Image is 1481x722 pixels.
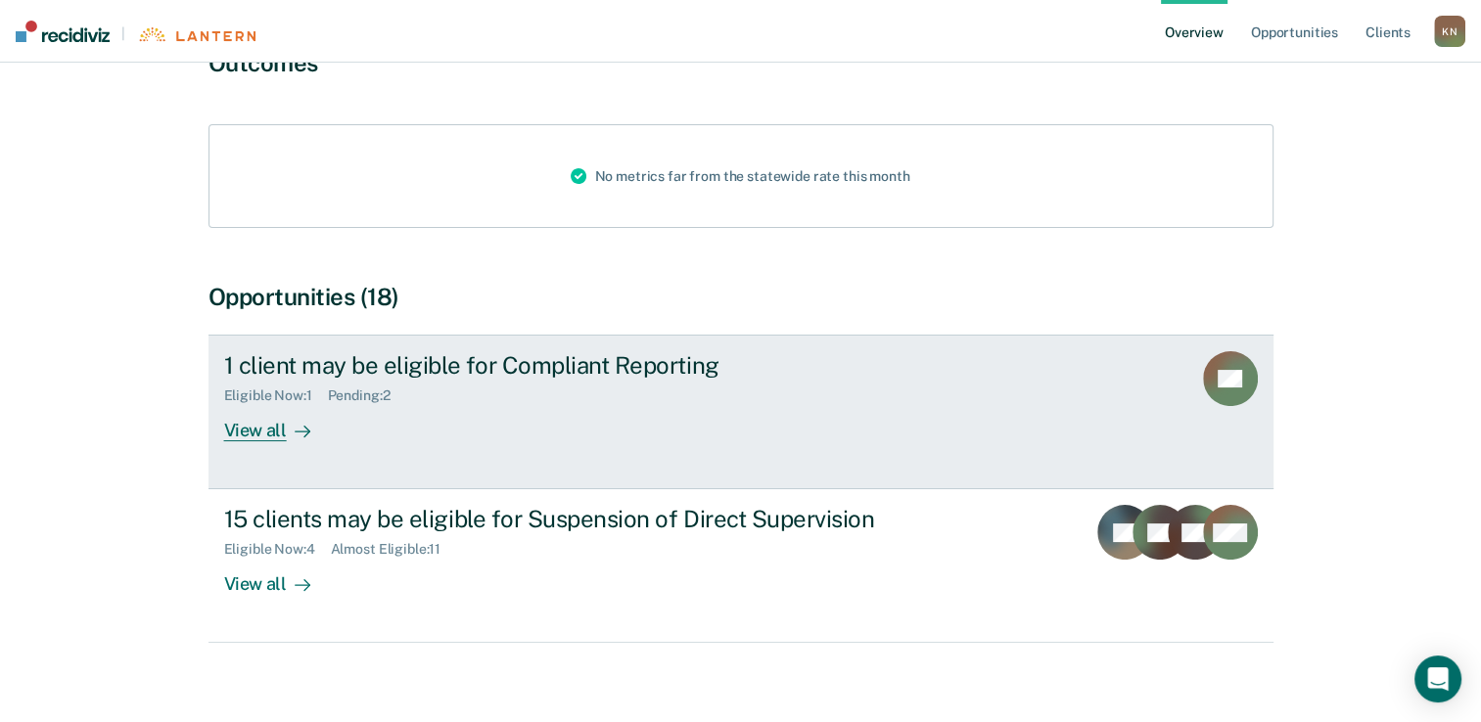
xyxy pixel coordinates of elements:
[1414,655,1461,702] div: Open Intercom Messenger
[16,21,110,42] img: Recidiviz
[224,351,911,380] div: 1 client may be eligible for Compliant Reporting
[224,541,331,558] div: Eligible Now : 4
[224,558,334,596] div: View all
[208,283,1273,311] div: Opportunities (18)
[208,49,1273,77] div: Outcomes
[555,125,925,227] div: No metrics far from the statewide rate this month
[208,335,1273,489] a: 1 client may be eligible for Compliant ReportingEligible Now:1Pending:2View all
[1434,16,1465,47] div: K N
[224,505,911,533] div: 15 clients may be eligible for Suspension of Direct Supervision
[1434,16,1465,47] button: KN
[110,25,137,42] span: |
[137,27,255,42] img: Lantern
[331,541,457,558] div: Almost Eligible : 11
[224,404,334,442] div: View all
[16,21,255,42] a: |
[328,387,406,404] div: Pending : 2
[224,387,328,404] div: Eligible Now : 1
[208,489,1273,643] a: 15 clients may be eligible for Suspension of Direct SupervisionEligible Now:4Almost Eligible:11Vi...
